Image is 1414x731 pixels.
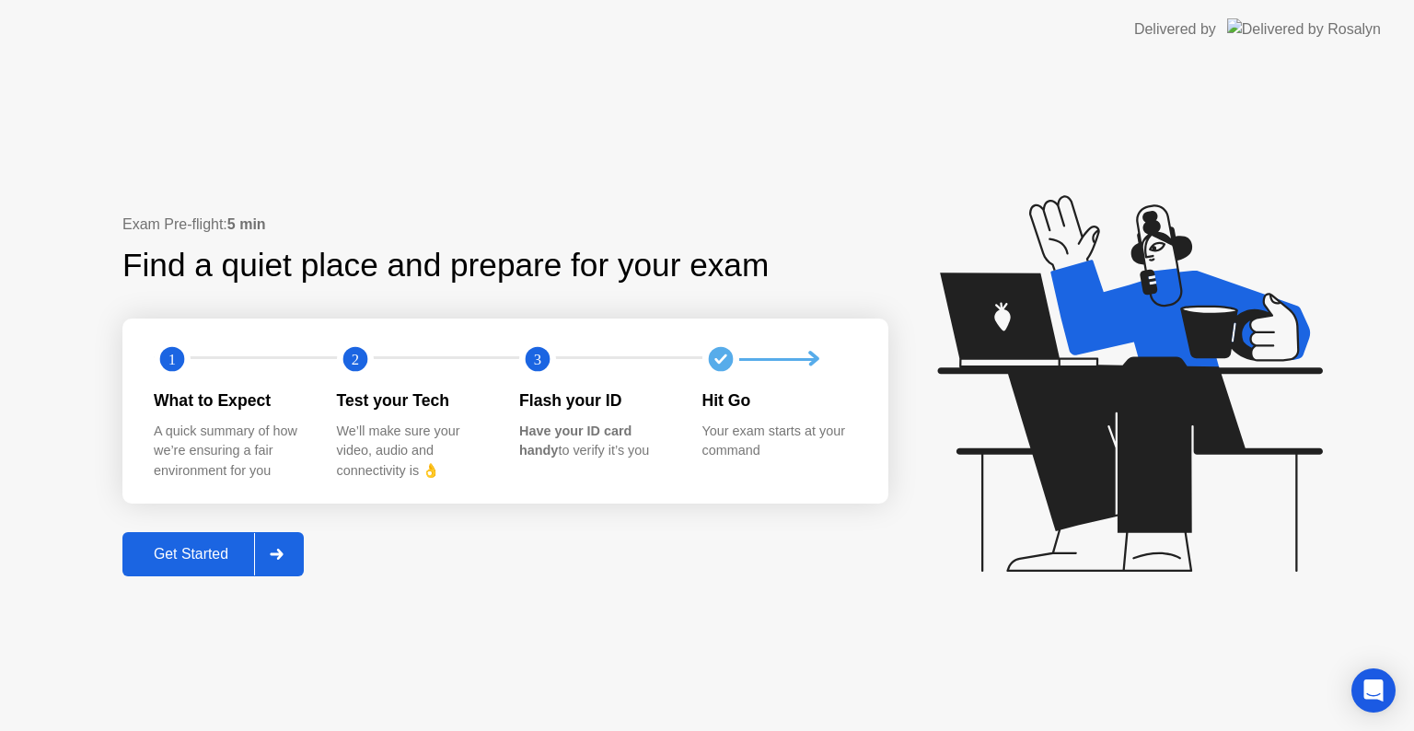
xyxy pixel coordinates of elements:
b: 5 min [227,216,266,232]
div: Open Intercom Messenger [1351,668,1396,713]
div: What to Expect [154,389,307,412]
div: Test your Tech [337,389,491,412]
div: Delivered by [1134,18,1216,41]
div: Get Started [128,546,254,563]
text: 3 [534,351,541,368]
div: Exam Pre-flight: [122,214,888,236]
div: A quick summary of how we’re ensuring a fair environment for you [154,422,307,482]
div: Flash your ID [519,389,673,412]
div: We’ll make sure your video, audio and connectivity is 👌 [337,422,491,482]
div: Your exam starts at your command [702,422,856,461]
button: Get Started [122,532,304,576]
div: to verify it’s you [519,422,673,461]
img: Delivered by Rosalyn [1227,18,1381,40]
b: Have your ID card handy [519,424,632,458]
div: Hit Go [702,389,856,412]
text: 1 [168,351,176,368]
div: Find a quiet place and prepare for your exam [122,241,771,290]
text: 2 [351,351,358,368]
